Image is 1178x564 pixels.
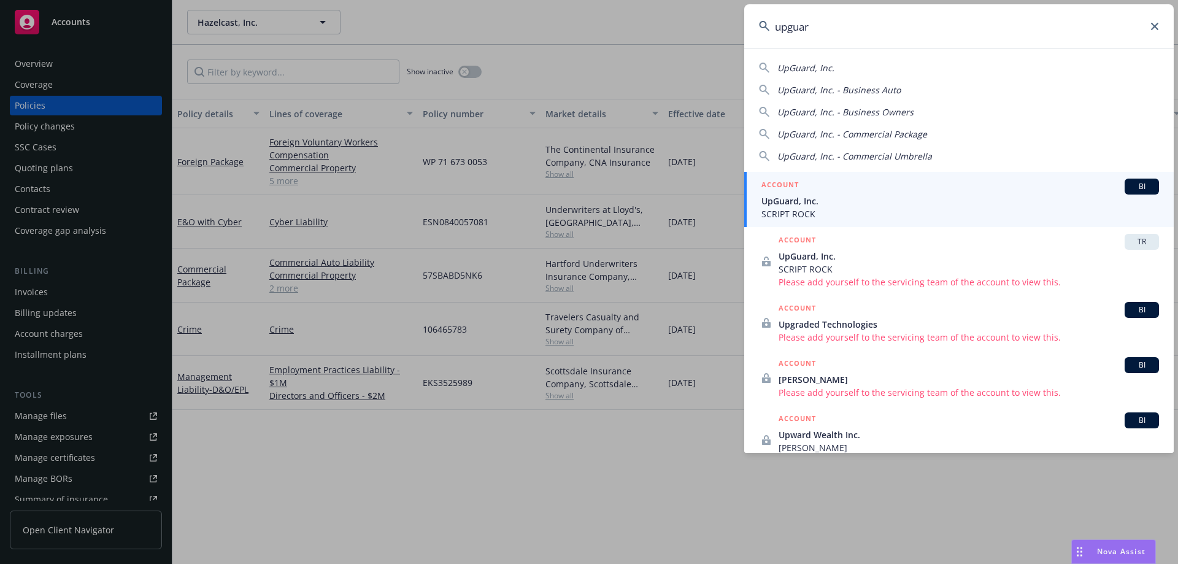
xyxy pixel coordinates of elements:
span: [PERSON_NAME] [779,441,1159,454]
span: BI [1130,415,1154,426]
span: Please add yourself to the servicing team of the account to view this. [779,276,1159,288]
h5: ACCOUNT [779,234,816,249]
h5: ACCOUNT [779,412,816,427]
span: Upgraded Technologies [779,318,1159,331]
button: Nova Assist [1071,539,1156,564]
span: TR [1130,236,1154,247]
span: UpGuard, Inc. - Business Owners [777,106,914,118]
span: BI [1130,181,1154,192]
span: UpGuard, Inc. - Business Auto [777,84,901,96]
span: UpGuard, Inc. [761,195,1159,207]
span: Please add yourself to the servicing team of the account to view this. [779,331,1159,344]
h5: ACCOUNT [779,357,816,372]
h5: ACCOUNT [779,302,816,317]
a: ACCOUNTBIUpGuard, Inc.SCRIPT ROCK [744,172,1174,227]
span: UpGuard, Inc. - Commercial Package [777,128,927,140]
a: ACCOUNTBI[PERSON_NAME]Please add yourself to the servicing team of the account to view this. [744,350,1174,406]
span: Upward Wealth Inc. [779,428,1159,441]
a: ACCOUNTBIUpgraded TechnologiesPlease add yourself to the servicing team of the account to view this. [744,295,1174,350]
span: [PERSON_NAME] [779,373,1159,386]
span: SCRIPT ROCK [761,207,1159,220]
span: UpGuard, Inc. - Commercial Umbrella [777,150,932,162]
span: UpGuard, Inc. [777,62,834,74]
span: SCRIPT ROCK [779,263,1159,276]
span: BI [1130,304,1154,315]
input: Search... [744,4,1174,48]
span: Please add yourself to the servicing team of the account to view this. [779,386,1159,399]
a: ACCOUNTTRUpGuard, Inc.SCRIPT ROCKPlease add yourself to the servicing team of the account to view... [744,227,1174,295]
div: Drag to move [1072,540,1087,563]
span: UpGuard, Inc. [779,250,1159,263]
h5: ACCOUNT [761,179,799,193]
span: Nova Assist [1097,546,1145,557]
span: BI [1130,360,1154,371]
a: ACCOUNTBIUpward Wealth Inc.[PERSON_NAME] [744,406,1174,474]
